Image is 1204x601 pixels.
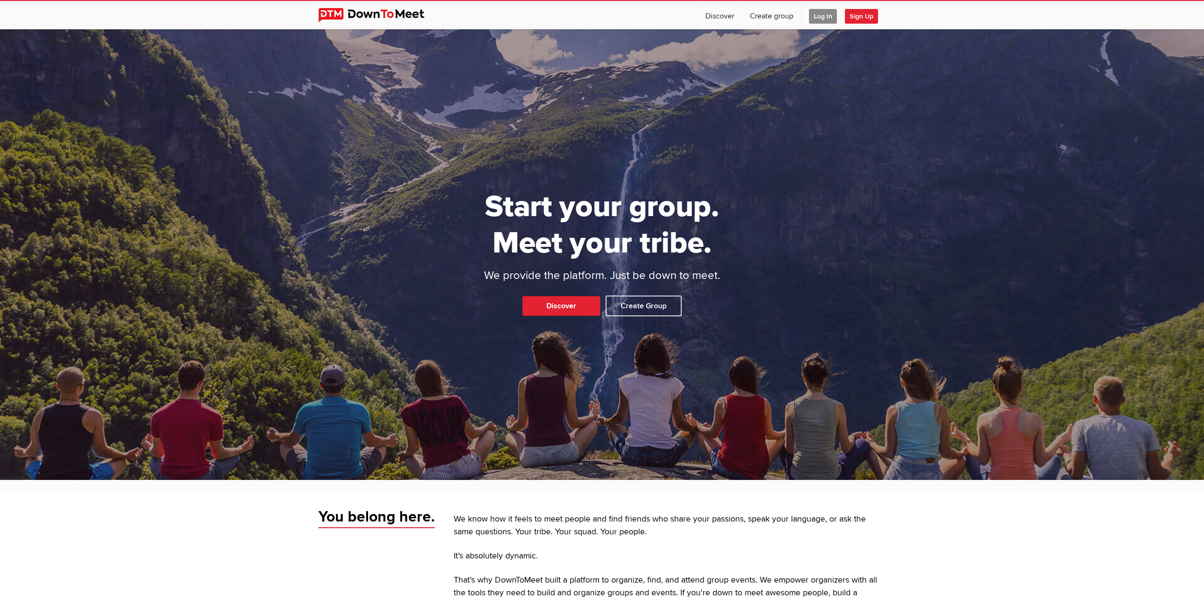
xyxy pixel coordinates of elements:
a: Sign Up [845,1,886,29]
span: Log In [809,9,837,24]
a: Discover [698,1,742,29]
a: Create group [742,1,801,29]
p: It’s absolutely dynamic. [454,550,886,563]
img: DownToMeet [318,8,439,22]
p: We know how it feels to meet people and find friends who share your passions, speak your language... [454,513,886,539]
span: Sign Up [845,9,878,24]
a: Discover [522,296,600,316]
a: Create Group [606,296,682,316]
span: You belong here. [318,507,435,528]
h1: Start your group. Meet your tribe. [448,189,756,261]
a: Log In [801,1,844,29]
